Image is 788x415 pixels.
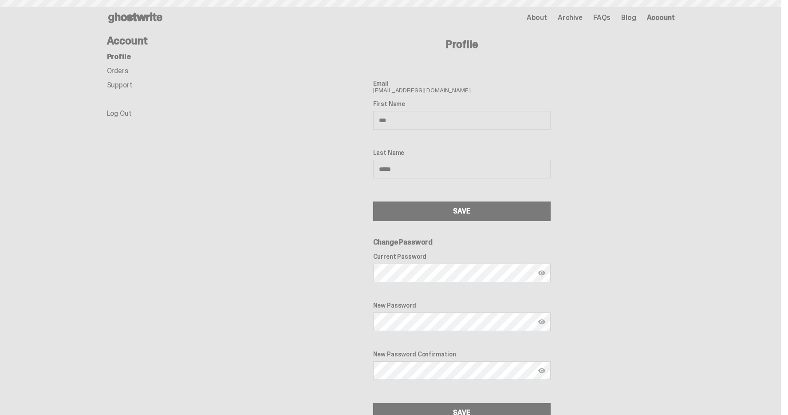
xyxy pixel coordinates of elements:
a: Archive [558,14,583,21]
label: Current Password [373,253,551,260]
h4: Account [107,36,249,46]
a: FAQs [593,14,611,21]
a: Orders [107,66,128,75]
a: Support [107,80,133,90]
img: Show password [538,269,545,277]
img: Show password [538,367,545,374]
label: New Password Confirmation [373,351,551,358]
h4: Profile [249,39,675,50]
img: Show password [538,318,545,325]
label: New Password [373,302,551,309]
label: Last Name [373,149,551,156]
a: Profile [107,52,131,61]
a: Log Out [107,109,132,118]
a: Blog [621,14,636,21]
label: Email [373,80,551,87]
h6: Change Password [373,239,551,246]
a: Account [647,14,675,21]
span: [EMAIL_ADDRESS][DOMAIN_NAME] [373,80,551,93]
a: About [527,14,547,21]
button: SAVE [373,202,551,221]
label: First Name [373,100,551,107]
div: SAVE [453,208,470,215]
